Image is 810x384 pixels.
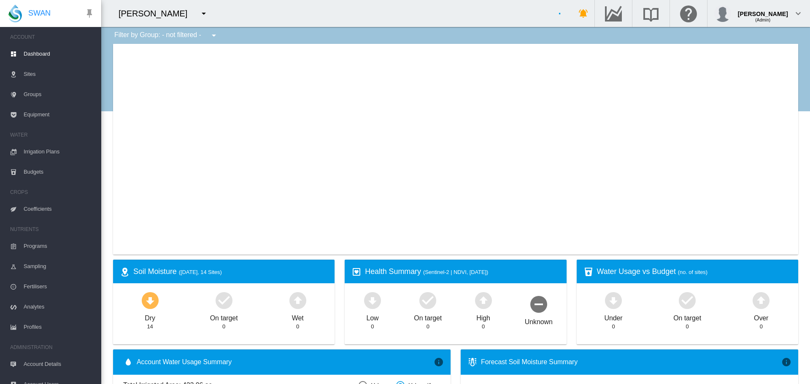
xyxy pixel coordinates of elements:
[529,294,549,314] md-icon: icon-minus-circle
[603,8,624,19] md-icon: Go to the Data Hub
[84,8,94,19] md-icon: icon-pin
[678,8,699,19] md-icon: Click here for help
[641,8,661,19] md-icon: Search the knowledge base
[179,269,222,275] span: ([DATE], 14 Sites)
[24,317,94,337] span: Profiles
[10,341,94,354] span: ADMINISTRATION
[222,323,225,330] div: 0
[10,223,94,236] span: NUTRIENTS
[760,323,763,330] div: 0
[120,267,130,277] md-icon: icon-map-marker-radius
[603,290,624,310] md-icon: icon-arrow-down-bold-circle
[738,6,788,15] div: [PERSON_NAME]
[108,27,225,44] div: Filter by Group: - not filtered -
[123,357,133,367] md-icon: icon-water
[351,267,362,277] md-icon: icon-heart-box-outline
[793,8,803,19] md-icon: icon-chevron-down
[482,323,485,330] div: 0
[578,8,589,19] md-icon: icon-bell-ring
[214,290,234,310] md-icon: icon-checkbox-marked-circle
[597,266,791,277] div: Water Usage vs Budget
[24,199,94,219] span: Coefficients
[8,5,22,22] img: SWAN-Landscape-Logo-Colour-drop.png
[583,267,594,277] md-icon: icon-cup-water
[210,310,238,323] div: On target
[24,256,94,277] span: Sampling
[145,310,155,323] div: Dry
[423,269,488,275] span: (Sentinel-2 | NDVI, [DATE])
[10,185,94,199] span: CROPS
[24,64,94,84] span: Sites
[137,357,434,367] span: Account Water Usage Summary
[24,277,94,297] span: Fertilisers
[755,18,770,22] span: (Admin)
[673,310,701,323] div: On target
[199,8,209,19] md-icon: icon-menu-down
[678,269,707,275] span: (no. of sites)
[481,357,781,367] div: Forecast Soil Moisture Summary
[714,5,731,22] img: profile.jpg
[195,5,212,22] button: icon-menu-down
[205,27,222,44] button: icon-menu-down
[365,266,559,277] div: Health Summary
[119,8,195,19] div: [PERSON_NAME]
[24,236,94,256] span: Programs
[781,357,791,367] md-icon: icon-information
[751,290,771,310] md-icon: icon-arrow-up-bold-circle
[476,310,490,323] div: High
[292,310,304,323] div: Wet
[467,357,478,367] md-icon: icon-thermometer-lines
[473,290,494,310] md-icon: icon-arrow-up-bold-circle
[140,290,160,310] md-icon: icon-arrow-down-bold-circle
[24,44,94,64] span: Dashboard
[24,142,94,162] span: Irrigation Plans
[427,323,429,330] div: 0
[605,310,623,323] div: Under
[414,310,442,323] div: On target
[10,128,94,142] span: WATER
[754,310,768,323] div: Over
[677,290,697,310] md-icon: icon-checkbox-marked-circle
[434,357,444,367] md-icon: icon-information
[686,323,689,330] div: 0
[28,8,51,19] span: SWAN
[133,266,328,277] div: Soil Moisture
[24,84,94,105] span: Groups
[296,323,299,330] div: 0
[366,310,378,323] div: Low
[418,290,438,310] md-icon: icon-checkbox-marked-circle
[24,354,94,374] span: Account Details
[147,323,153,330] div: 14
[362,290,383,310] md-icon: icon-arrow-down-bold-circle
[575,5,592,22] button: icon-bell-ring
[24,162,94,182] span: Budgets
[288,290,308,310] md-icon: icon-arrow-up-bold-circle
[612,323,615,330] div: 0
[10,30,94,44] span: ACCOUNT
[371,323,374,330] div: 0
[209,30,219,40] md-icon: icon-menu-down
[525,314,553,327] div: Unknown
[24,297,94,317] span: Analytes
[24,105,94,125] span: Equipment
